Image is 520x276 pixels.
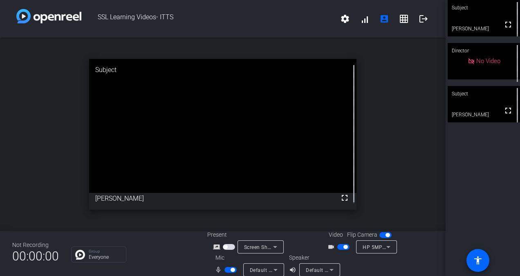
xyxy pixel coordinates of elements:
p: Group [89,249,122,253]
span: SSL Learning Videos- ITTS [81,9,335,29]
mat-icon: fullscreen [503,106,513,115]
button: signal_cellular_alt [355,9,374,29]
span: Default - Speakers (Realtek(R) Audio) [306,267,394,273]
img: Chat Icon [75,250,85,260]
mat-icon: grid_on [399,14,409,24]
mat-icon: volume_up [289,265,299,275]
div: Not Recording [12,241,59,249]
span: Default - Microphone (Realtek(R) Audio) [250,267,345,273]
img: white-gradient.svg [16,9,81,23]
mat-icon: accessibility [473,256,483,265]
mat-icon: settings [340,14,350,24]
span: No Video [476,57,500,65]
div: Subject [448,86,520,102]
span: Flip Camera [347,231,377,239]
div: Mic [207,253,289,262]
mat-icon: screen_share_outline [213,242,223,252]
div: Present [207,231,289,239]
mat-icon: fullscreen [340,193,350,203]
span: 00:00:00 [12,246,59,266]
span: Screen Sharing [244,244,280,250]
mat-icon: logout [419,14,428,24]
mat-icon: fullscreen [503,20,513,29]
div: Director [448,43,520,59]
span: Video [329,231,343,239]
mat-icon: videocam_outline [327,242,337,252]
p: Everyone [89,255,122,260]
div: Subject [89,59,356,81]
mat-icon: account_box [379,14,389,24]
div: Speaker [289,253,338,262]
mat-icon: mic_none [215,265,224,275]
span: HP 5MP Camera (05c8:082f) [363,244,432,250]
